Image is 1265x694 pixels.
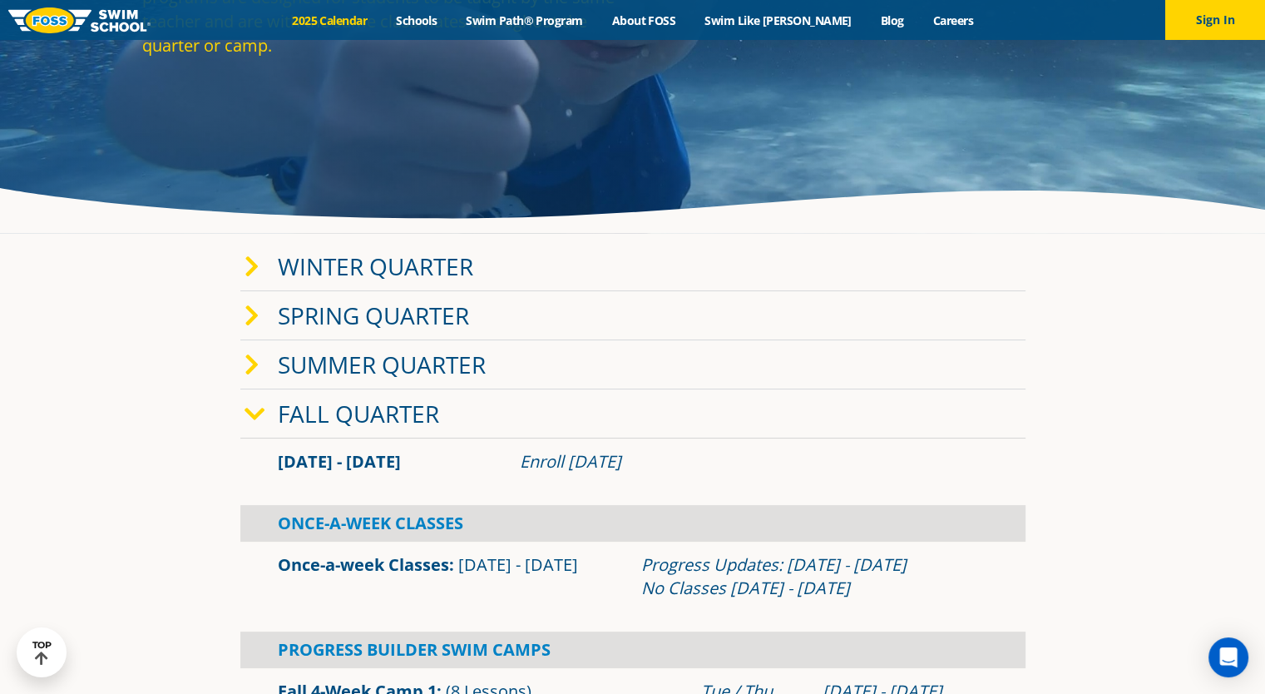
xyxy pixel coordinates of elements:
[32,640,52,666] div: TOP
[597,12,690,28] a: About FOSS
[382,12,452,28] a: Schools
[240,632,1025,668] div: Progress Builder Swim Camps
[918,12,987,28] a: Careers
[278,349,486,380] a: Summer Quarter
[240,505,1025,542] div: Once-A-Week Classes
[278,12,382,28] a: 2025 Calendar
[278,300,469,331] a: Spring Quarter
[452,12,597,28] a: Swim Path® Program
[8,7,151,33] img: FOSS Swim School Logo
[1208,637,1248,677] div: Open Intercom Messenger
[690,12,867,28] a: Swim Like [PERSON_NAME]
[641,553,988,600] div: Progress Updates: [DATE] - [DATE] No Classes [DATE] - [DATE]
[278,250,473,282] a: Winter Quarter
[278,398,439,429] a: Fall Quarter
[866,12,918,28] a: Blog
[278,450,401,473] span: [DATE] - [DATE]
[458,553,578,576] span: [DATE] - [DATE]
[278,553,449,576] a: Once-a-week Classes
[520,450,988,473] div: Enroll [DATE]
